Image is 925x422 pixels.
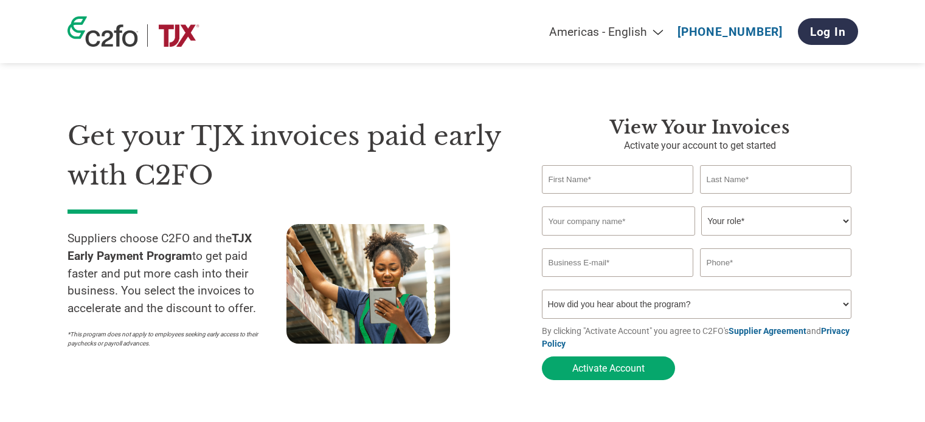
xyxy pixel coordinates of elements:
a: Log In [798,18,858,45]
p: Suppliers choose C2FO and the to get paid faster and put more cash into their business. You selec... [68,230,286,318]
input: Your company name* [542,206,695,236]
p: By clicking "Activate Account" you agree to C2FO's and [542,325,858,350]
a: Privacy Policy [542,326,850,349]
img: c2fo logo [68,16,138,47]
input: First Name* [542,165,694,194]
strong: TJX Early Payment Program [68,231,252,263]
h3: View Your Invoices [542,117,858,138]
h1: Get your TJX invoices paid early with C2FO [68,117,505,195]
a: Supplier Agreement [729,326,806,336]
div: Invalid last name or last name is too long [700,195,852,202]
a: [PHONE_NUMBER] [677,25,783,39]
p: *This program does not apply to employees seeking early access to their paychecks or payroll adva... [68,330,274,348]
div: Invalid company name or company name is too long [542,237,852,243]
img: supply chain worker [286,224,450,344]
input: Phone* [700,248,852,277]
div: Invalid first name or first name is too long [542,195,694,202]
div: Inavlid Phone Number [700,278,852,285]
button: Activate Account [542,356,675,380]
input: Invalid Email format [542,248,694,277]
select: Title/Role [701,206,851,236]
input: Last Name* [700,165,852,194]
p: Activate your account to get started [542,138,858,153]
div: Inavlid Email Address [542,278,694,285]
img: TJX [157,24,201,47]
